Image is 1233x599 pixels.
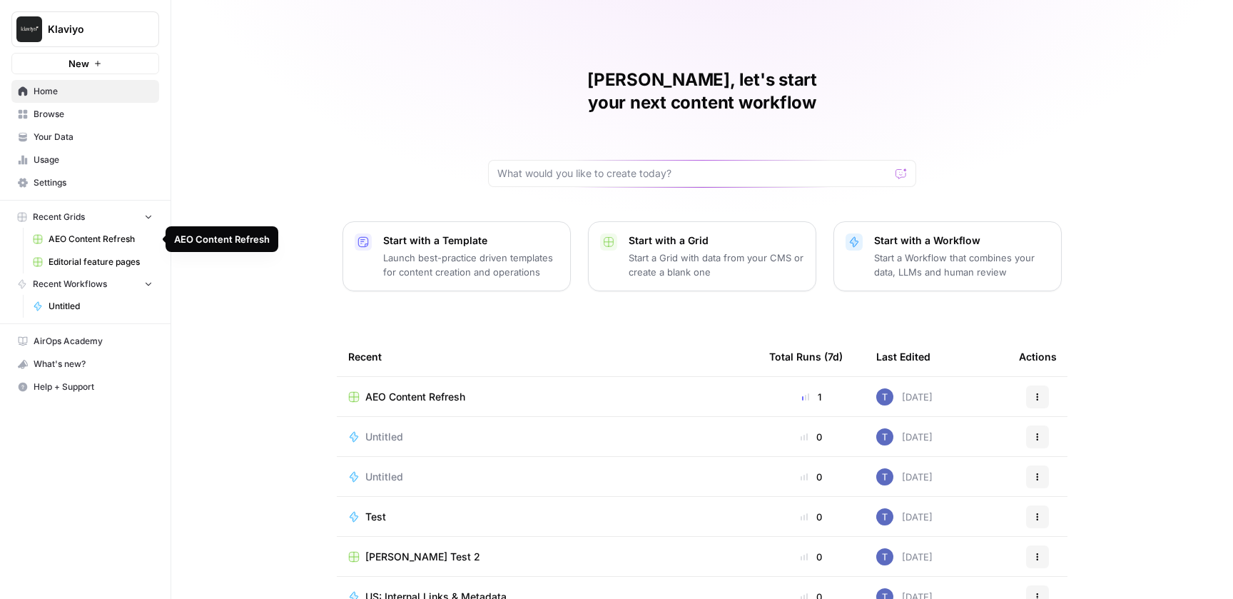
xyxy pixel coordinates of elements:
[876,508,893,525] img: x8yczxid6s1iziywf4pp8m9fenlh
[629,233,804,248] p: Start with a Grid
[348,430,746,444] a: Untitled
[769,390,853,404] div: 1
[11,353,159,376] button: What's new?
[48,22,134,36] span: Klaviyo
[769,337,843,376] div: Total Runs (7d)
[365,510,386,524] span: Test
[11,376,159,398] button: Help + Support
[11,330,159,353] a: AirOps Academy
[34,85,153,98] span: Home
[876,388,933,406] div: [DATE]
[383,233,559,248] p: Start with a Template
[876,468,933,485] div: [DATE]
[33,278,107,291] span: Recent Workflows
[34,131,153,144] span: Your Data
[34,176,153,189] span: Settings
[342,221,571,291] button: Start with a TemplateLaunch best-practice driven templates for content creation and operations
[11,273,159,295] button: Recent Workflows
[34,153,153,166] span: Usage
[769,510,853,524] div: 0
[16,16,42,42] img: Klaviyo Logo
[49,256,153,268] span: Editorial feature pages
[26,295,159,318] a: Untitled
[26,251,159,273] a: Editorial feature pages
[12,353,158,375] div: What's new?
[11,206,159,228] button: Recent Grids
[876,468,893,485] img: x8yczxid6s1iziywf4pp8m9fenlh
[1019,337,1057,376] div: Actions
[348,470,746,484] a: Untitled
[876,428,933,446] div: [DATE]
[348,337,746,376] div: Recent
[49,233,153,246] span: AEO Content Refresh
[348,550,746,564] a: [PERSON_NAME] Test 2
[365,390,465,404] span: AEO Content Refresh
[365,430,403,444] span: Untitled
[769,550,853,564] div: 0
[833,221,1062,291] button: Start with a WorkflowStart a Workflow that combines your data, LLMs and human review
[876,428,893,446] img: x8yczxid6s1iziywf4pp8m9fenlh
[11,126,159,149] a: Your Data
[876,337,930,376] div: Last Edited
[876,548,933,565] div: [DATE]
[874,251,1050,279] p: Start a Workflow that combines your data, LLMs and human review
[11,171,159,194] a: Settings
[34,335,153,348] span: AirOps Academy
[11,53,159,74] button: New
[174,232,270,246] div: AEO Content Refresh
[365,470,403,484] span: Untitled
[876,548,893,565] img: x8yczxid6s1iziywf4pp8m9fenlh
[874,233,1050,248] p: Start with a Workflow
[34,381,153,393] span: Help + Support
[11,149,159,171] a: Usage
[488,69,916,114] h1: [PERSON_NAME], let's start your next content workflow
[588,221,816,291] button: Start with a GridStart a Grid with data from your CMS or create a blank one
[348,510,746,524] a: Test
[26,228,159,251] a: AEO Content Refresh
[348,390,746,404] a: AEO Content Refresh
[11,103,159,126] a: Browse
[769,470,853,484] div: 0
[49,300,153,313] span: Untitled
[383,251,559,279] p: Launch best-practice driven templates for content creation and operations
[34,108,153,121] span: Browse
[33,211,85,223] span: Recent Grids
[497,166,890,181] input: What would you like to create today?
[876,508,933,525] div: [DATE]
[769,430,853,444] div: 0
[876,388,893,406] img: x8yczxid6s1iziywf4pp8m9fenlh
[11,80,159,103] a: Home
[11,11,159,47] button: Workspace: Klaviyo
[68,56,89,71] span: New
[365,550,480,564] span: [PERSON_NAME] Test 2
[629,251,804,279] p: Start a Grid with data from your CMS or create a blank one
